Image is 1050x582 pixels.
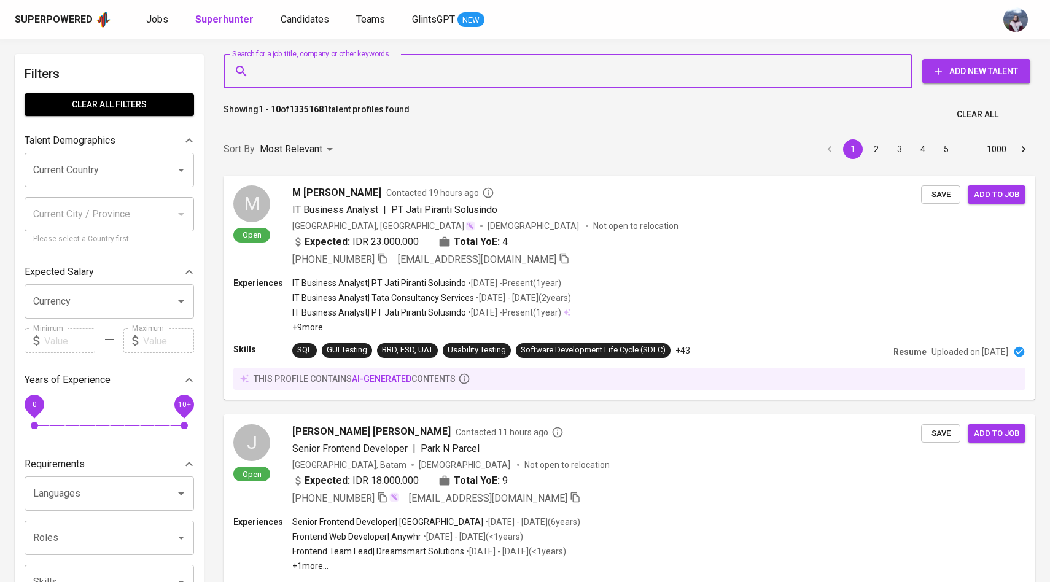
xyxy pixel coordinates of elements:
span: Senior Frontend Developer [292,443,408,454]
span: Add New Talent [932,64,1021,79]
p: Most Relevant [260,142,322,157]
div: Talent Demographics [25,128,194,153]
button: Go to page 2 [866,139,886,159]
a: GlintsGPT NEW [412,12,484,28]
span: 9 [502,473,508,488]
span: Candidates [281,14,329,25]
span: 4 [502,235,508,249]
p: IT Business Analyst | PT Jati Piranti Solusindo [292,277,466,289]
span: Add to job [974,188,1019,202]
p: IT Business Analyst | Tata Consultancy Services [292,292,474,304]
button: Open [173,529,190,546]
img: magic_wand.svg [389,492,399,502]
div: … [960,143,979,155]
div: Superpowered [15,13,93,27]
div: GUI Testing [327,344,367,356]
div: SQL [297,344,312,356]
p: this profile contains contents [254,373,456,385]
p: • [DATE] - [DATE] ( <1 years ) [421,530,523,543]
span: Park N Parcel [421,443,480,454]
span: [DEMOGRAPHIC_DATA] [419,459,512,471]
p: Experiences [233,516,292,528]
div: [GEOGRAPHIC_DATA], [GEOGRAPHIC_DATA] [292,220,475,232]
a: Teams [356,12,387,28]
span: Save [927,427,954,441]
span: Clear All filters [34,97,184,112]
img: app logo [95,10,112,29]
p: Uploaded on [DATE] [931,346,1008,358]
button: page 1 [843,139,863,159]
div: Usability Testing [448,344,506,356]
button: Go to next page [1014,139,1033,159]
button: Open [173,293,190,310]
p: Requirements [25,457,85,471]
p: • [DATE] - [DATE] ( 6 years ) [483,516,580,528]
button: Clear All [952,103,1003,126]
span: [PHONE_NUMBER] [292,492,375,504]
p: +1 more ... [292,560,580,572]
div: [GEOGRAPHIC_DATA], Batam [292,459,406,471]
input: Value [44,328,95,353]
div: IDR 18.000.000 [292,473,419,488]
button: Save [921,185,960,204]
p: Skills [233,343,292,355]
span: Contacted 19 hours ago [386,187,494,199]
p: • [DATE] - [DATE] ( <1 years ) [464,545,566,557]
b: Expected: [305,235,350,249]
button: Clear All filters [25,93,194,116]
span: Teams [356,14,385,25]
p: Senior Frontend Developer | [GEOGRAPHIC_DATA] [292,516,483,528]
nav: pagination navigation [818,139,1035,159]
p: +43 [675,344,690,357]
div: J [233,424,270,461]
button: Save [921,424,960,443]
p: Years of Experience [25,373,111,387]
img: christine.raharja@glints.com [1003,7,1028,32]
svg: By Batam recruiter [482,187,494,199]
span: Save [927,188,954,202]
div: Requirements [25,452,194,476]
b: Total YoE: [454,235,500,249]
span: [DEMOGRAPHIC_DATA] [488,220,581,232]
p: IT Business Analyst | PT Jati Piranti Solusindo [292,306,466,319]
button: Go to page 5 [936,139,956,159]
p: Experiences [233,277,292,289]
span: Clear All [957,107,998,122]
span: [PERSON_NAME] [PERSON_NAME] [292,424,451,439]
p: Frontend Team Lead | Dreamsmart Solutions [292,545,464,557]
span: Add to job [974,427,1019,441]
a: MOpenM [PERSON_NAME]Contacted 19 hours agoIT Business Analyst|PT Jati Piranti Solusindo[GEOGRAPHI... [224,176,1035,400]
button: Add to job [968,424,1025,443]
a: Superhunter [195,12,256,28]
button: Open [173,161,190,179]
a: Jobs [146,12,171,28]
span: Contacted 11 hours ago [456,426,564,438]
span: Jobs [146,14,168,25]
span: | [383,203,386,217]
h6: Filters [25,64,194,83]
span: AI-generated [352,374,411,384]
b: 13351681 [289,104,329,114]
div: IDR 23.000.000 [292,235,419,249]
span: | [413,441,416,456]
b: Expected: [305,473,350,488]
p: • [DATE] - Present ( 1 year ) [466,277,561,289]
button: Open [173,485,190,502]
b: 1 - 10 [259,104,281,114]
p: Not open to relocation [593,220,679,232]
div: Most Relevant [260,138,337,161]
span: NEW [457,14,484,26]
span: M [PERSON_NAME] [292,185,381,200]
p: Not open to relocation [524,459,610,471]
button: Add to job [968,185,1025,204]
a: Superpoweredapp logo [15,10,112,29]
p: Sort By [224,142,255,157]
span: 10+ [177,400,190,409]
p: +9 more ... [292,321,571,333]
input: Value [143,328,194,353]
button: Go to page 4 [913,139,933,159]
p: Resume [893,346,927,358]
div: BRD, FSD, UAT [382,344,433,356]
b: Total YoE: [454,473,500,488]
button: Go to page 3 [890,139,909,159]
